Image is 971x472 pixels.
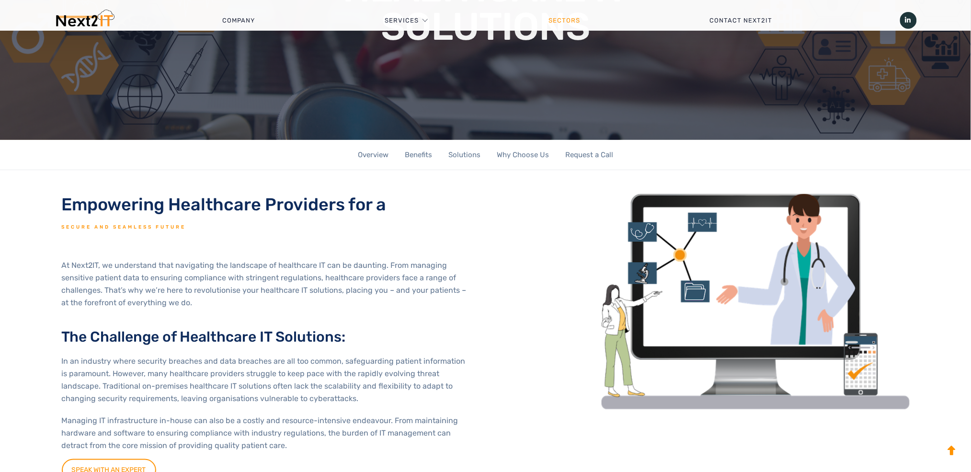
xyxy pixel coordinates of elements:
[405,140,432,170] a: Benefits
[55,10,114,31] img: Next2IT
[62,194,471,215] h2: Empowering Healthcare Providers for a
[158,6,320,35] a: Company
[484,6,645,35] a: Sectors
[385,6,419,35] a: Services
[62,355,471,405] p: In an industry where security breaches and data breaches are all too common, safeguarding patient...
[62,414,471,452] p: Managing IT infrastructure in-house can also be a costly and resource-intensive endeavour. From m...
[565,140,613,170] a: Request a Call
[645,6,838,35] a: Contact Next2IT
[62,328,471,345] h3: The Challenge of Healthcare IT Solutions:
[62,224,471,231] h6: Secure and Seamless Future
[448,140,480,170] a: Solutions
[62,259,471,309] p: At Next2IT, we understand that navigating the landscape of healthcare IT can be daunting. From ma...
[497,140,549,170] a: Why Choose Us
[358,140,388,170] a: Overview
